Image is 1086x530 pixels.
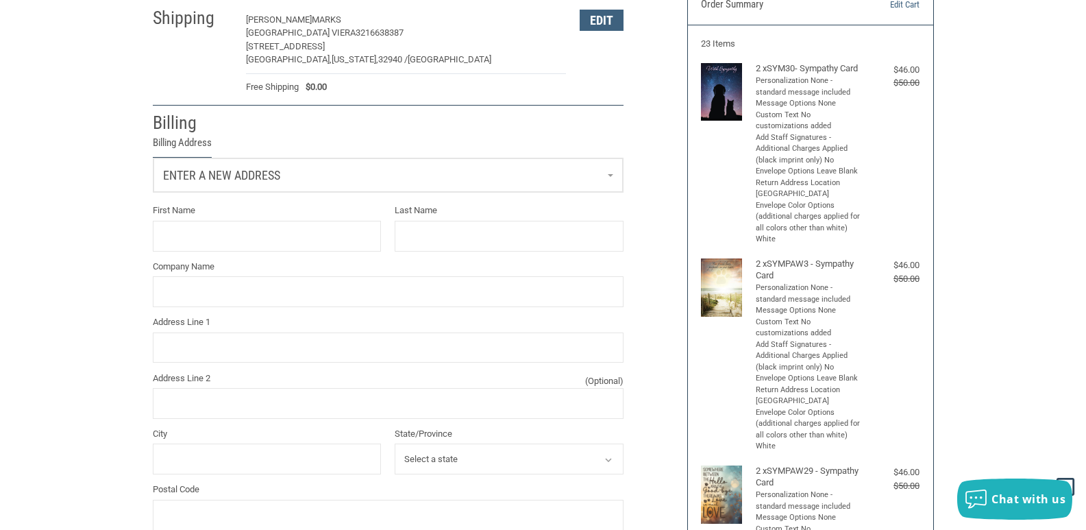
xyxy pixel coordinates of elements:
[756,110,862,132] li: Custom Text No customizations added
[865,479,920,493] div: $50.00
[153,7,233,29] h2: Shipping
[246,14,312,25] span: [PERSON_NAME]
[756,305,862,317] li: Message Options None
[246,27,356,38] span: [GEOGRAPHIC_DATA] VIERA
[756,132,862,167] li: Add Staff Signatures - Additional Charges Applied (black imprint only) No
[756,385,862,407] li: Return Address Location [GEOGRAPHIC_DATA]
[701,38,920,49] h3: 23 Items
[153,483,624,496] label: Postal Code
[153,204,382,217] label: First Name
[299,80,327,94] span: $0.00
[756,178,862,200] li: Return Address Location [GEOGRAPHIC_DATA]
[153,372,624,385] label: Address Line 2
[756,282,862,305] li: Personalization None - standard message included
[756,63,862,74] h4: 2 x SYM30- Sympathy Card
[865,272,920,286] div: $50.00
[153,158,623,192] a: Enter or select a different address
[865,466,920,479] div: $46.00
[163,168,280,182] span: Enter a new address
[756,98,862,110] li: Message Options None
[153,260,624,274] label: Company Name
[756,200,862,245] li: Envelope Color Options (additional charges applied for all colors other than white) White
[585,374,624,388] small: (Optional)
[756,512,862,524] li: Message Options None
[153,112,233,134] h2: Billing
[756,407,862,453] li: Envelope Color Options (additional charges applied for all colors other than white) White
[332,54,378,64] span: [US_STATE],
[865,76,920,90] div: $50.00
[356,27,404,38] span: 3216638387
[395,427,624,441] label: State/Province
[153,135,212,158] legend: Billing Address
[756,466,862,488] h4: 2 x SYMPAW29 - Sympathy Card
[865,258,920,272] div: $46.00
[865,63,920,77] div: $46.00
[395,204,624,217] label: Last Name
[580,10,624,31] button: Edit
[991,492,1065,507] span: Chat with us
[756,166,862,178] li: Envelope Options Leave Blank
[957,479,1072,520] button: Chat with us
[246,41,325,51] span: [STREET_ADDRESS]
[246,80,299,94] span: Free Shipping
[246,54,332,64] span: [GEOGRAPHIC_DATA],
[756,339,862,374] li: Add Staff Signatures - Additional Charges Applied (black imprint only) No
[312,14,341,25] span: MARKS
[756,373,862,385] li: Envelope Options Leave Blank
[378,54,408,64] span: 32940 /
[756,317,862,339] li: Custom Text No customizations added
[756,258,862,281] h4: 2 x SYMPAW3 - Sympathy Card
[756,490,862,512] li: Personalization None - standard message included
[756,75,862,98] li: Personalization None - standard message included
[153,427,382,441] label: City
[408,54,491,64] span: [GEOGRAPHIC_DATA]
[153,315,624,329] label: Address Line 1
